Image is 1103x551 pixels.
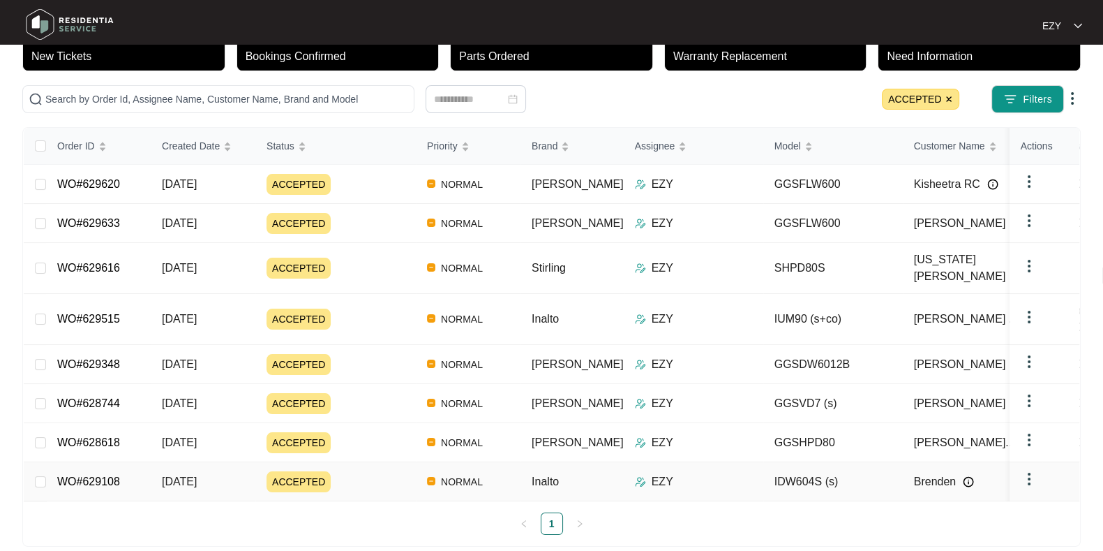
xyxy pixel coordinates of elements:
[914,356,1006,373] span: [PERSON_NAME]
[963,476,974,487] img: Info icon
[427,360,435,368] img: Vercel Logo
[1021,471,1037,487] img: dropdown arrow
[532,138,557,154] span: Brand
[162,178,197,190] span: [DATE]
[987,179,998,190] img: Info icon
[635,314,646,325] img: Assigner Icon
[673,48,866,65] p: Warranty Replacement
[763,243,903,294] td: SHPD80S
[162,436,197,448] span: [DATE]
[945,95,953,103] img: close icon
[57,313,120,325] a: WO#629515
[541,513,562,534] a: 1
[1023,92,1052,107] span: Filters
[31,48,225,65] p: New Tickets
[520,128,624,165] th: Brand
[435,473,488,490] span: NORMAL
[624,128,763,165] th: Assignee
[267,174,331,195] span: ACCEPTED
[1021,212,1037,229] img: dropdown arrow
[763,423,903,462] td: GGSHPD80
[763,384,903,423] td: GGSVD7 (s)
[57,397,120,409] a: WO#628744
[435,311,488,328] span: NORMAL
[763,462,903,501] td: IDW604S (s)
[57,358,120,370] a: WO#629348
[635,398,646,409] img: Assigner Icon
[267,354,331,375] span: ACCEPTED
[267,309,331,330] span: ACCEPTED
[267,138,294,154] span: Status
[162,358,197,370] span: [DATE]
[914,473,956,490] span: Brenden
[774,138,801,154] span: Model
[914,311,1018,328] span: [PERSON_NAME] ...
[652,434,673,451] p: EZY
[427,477,435,485] img: Vercel Logo
[635,437,646,448] img: Assigner Icon
[427,399,435,407] img: Vercel Logo
[1003,92,1017,106] img: filter icon
[914,251,1024,285] span: [US_STATE][PERSON_NAME]
[532,313,559,325] span: Inalto
[887,48,1080,65] p: Need Information
[652,176,673,193] p: EZY
[1021,173,1037,190] img: dropdown arrow
[1021,309,1037,325] img: dropdown arrow
[151,128,255,165] th: Created Date
[1064,90,1081,107] img: dropdown arrow
[29,92,43,106] img: search-icon
[1021,258,1037,274] img: dropdown arrow
[162,262,197,274] span: [DATE]
[652,395,673,412] p: EZY
[427,314,435,323] img: Vercel Logo
[635,359,646,370] img: Assigner Icon
[652,473,673,490] p: EZY
[520,520,528,528] span: left
[57,178,120,190] a: WO#629620
[459,48,652,65] p: Parts Ordered
[903,128,1042,165] th: Customer Name
[57,436,120,448] a: WO#628618
[532,262,566,274] span: Stirling
[1074,22,1082,29] img: dropdown arrow
[569,513,591,535] button: right
[763,128,903,165] th: Model
[45,91,408,107] input: Search by Order Id, Assignee Name, Customer Name, Brand and Model
[435,176,488,193] span: NORMAL
[435,215,488,232] span: NORMAL
[255,128,416,165] th: Status
[267,213,331,234] span: ACCEPTED
[162,138,220,154] span: Created Date
[532,178,624,190] span: [PERSON_NAME]
[914,215,1006,232] span: [PERSON_NAME]
[57,262,120,274] a: WO#629616
[635,476,646,487] img: Assigner Icon
[541,513,563,535] li: 1
[513,513,535,535] button: left
[513,513,535,535] li: Previous Page
[763,165,903,204] td: GGSFLW600
[882,89,959,110] span: ACCEPTED
[162,313,197,325] span: [DATE]
[267,432,331,453] span: ACCEPTED
[1042,19,1061,33] p: EZY
[57,476,120,487] a: WO#629108
[532,358,624,370] span: [PERSON_NAME]
[532,436,624,448] span: [PERSON_NAME]
[652,215,673,232] p: EZY
[427,438,435,446] img: Vercel Logo
[416,128,520,165] th: Priority
[763,204,903,243] td: GGSFLW600
[435,395,488,412] span: NORMAL
[576,520,584,528] span: right
[763,345,903,384] td: GGSDW6012B
[21,3,119,45] img: residentia service logo
[267,393,331,414] span: ACCEPTED
[1010,128,1079,165] th: Actions
[46,128,151,165] th: Order ID
[914,176,980,193] span: Kisheetra RC
[652,260,673,277] p: EZY
[635,218,646,229] img: Assigner Icon
[652,311,673,328] p: EZY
